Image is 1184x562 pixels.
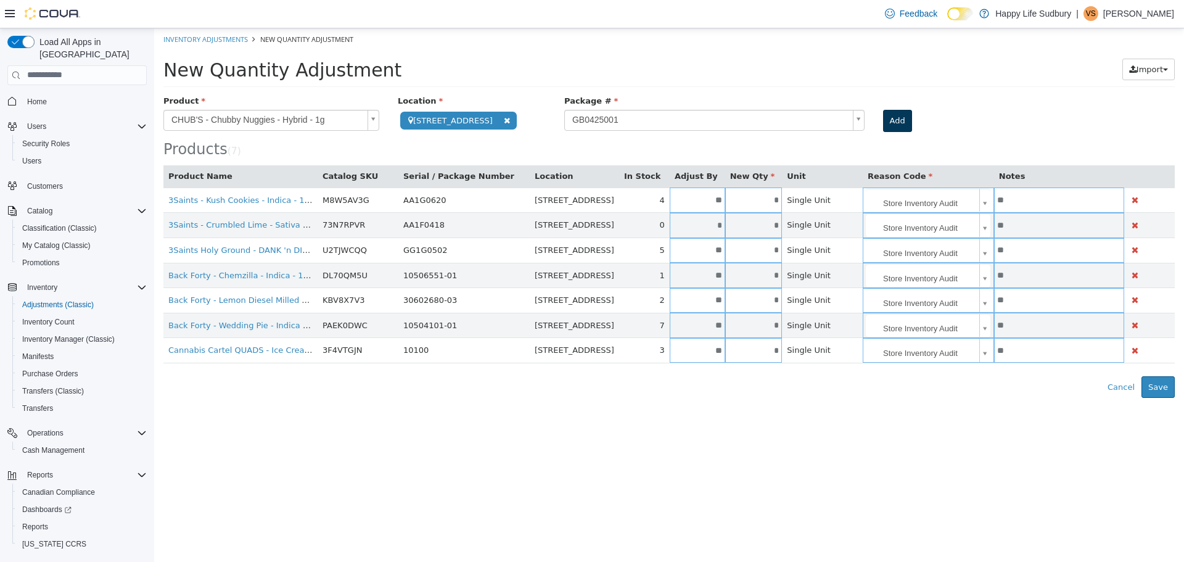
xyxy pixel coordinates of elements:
button: Reports [2,466,152,484]
a: 3Saints - Kush Cookies - Indica - 14g [14,167,160,176]
button: Users [12,152,152,170]
span: Transfers [17,401,147,416]
span: VS [1086,6,1096,21]
span: Users [17,154,147,168]
span: Adjustments (Classic) [22,300,94,310]
span: Catalog [22,204,147,218]
a: Canadian Compliance [17,485,100,500]
button: Operations [2,424,152,442]
span: Cash Management [17,443,147,458]
a: Cash Management [17,443,89,458]
span: Promotions [17,255,147,270]
span: Security Roles [17,136,147,151]
span: Load All Apps in [GEOGRAPHIC_DATA] [35,36,147,60]
span: Operations [22,426,147,440]
td: 10506551-01 [244,234,376,260]
button: Customers [2,177,152,195]
div: Victoria Suotaila [1083,6,1098,21]
button: Reports [22,468,58,482]
a: Feedback [880,1,942,26]
button: Save [987,348,1021,370]
span: Customers [27,181,63,191]
span: Store Inventory Audit [712,236,820,260]
button: Catalog [2,202,152,220]
span: [STREET_ADDRESS] [380,292,460,302]
a: Back Forty - Lemon Diesel Milled Flower - Sativa - 7g [14,267,225,276]
span: Single Unit [633,317,676,326]
button: Import [968,30,1021,52]
a: My Catalog (Classic) [17,238,96,253]
span: [STREET_ADDRESS] [380,217,460,226]
td: AA1F0418 [244,184,376,210]
a: Users [17,154,46,168]
span: Security Roles [22,139,70,149]
button: [US_STATE] CCRS [12,535,152,553]
a: Store Inventory Audit [712,260,836,284]
span: Canadian Compliance [17,485,147,500]
p: Happy Life Sudbury [995,6,1071,21]
a: Inventory Manager (Classic) [17,332,120,347]
p: | [1076,6,1079,21]
a: Dashboards [12,501,152,518]
button: Users [2,118,152,135]
td: KBV8X7V3 [163,260,244,285]
button: In Stock [470,142,509,154]
a: 3Saints Holy Ground - DANK 'n DIESEL - Indica - 7g [14,217,218,226]
button: My Catalog (Classic) [12,237,152,254]
a: Store Inventory Audit [712,236,836,259]
p: [PERSON_NAME] [1103,6,1174,21]
span: [STREET_ADDRESS] [380,192,460,201]
span: [STREET_ADDRESS] [246,83,363,101]
button: Home [2,93,152,110]
span: Reports [17,519,147,534]
span: Store Inventory Audit [712,185,820,210]
small: ( ) [73,117,87,128]
span: Store Inventory Audit [712,286,820,310]
span: CHUB'S - Chubby Nuggies - Hybrid - 1g [10,82,208,102]
td: 10100 [244,310,376,335]
span: Inventory [22,280,147,295]
td: M8W5AV3G [163,159,244,184]
button: Product Name [14,142,81,154]
span: Single Unit [633,242,676,252]
button: Purchase Orders [12,365,152,382]
span: Store Inventory Audit [712,160,820,185]
span: Customers [22,178,147,194]
a: Back Forty - Chemzilla - Indica - 14g [14,242,159,252]
button: Adjust By [520,142,566,154]
span: Dashboards [17,502,147,517]
input: Dark Mode [947,7,973,20]
button: Classification (Classic) [12,220,152,237]
span: Import [982,36,1009,46]
span: Users [27,122,46,131]
span: [STREET_ADDRESS] [380,242,460,252]
button: Inventory Count [12,313,152,331]
button: Delete Product [975,315,987,329]
span: Manifests [17,349,147,364]
button: Users [22,119,51,134]
a: Transfers [17,401,58,416]
img: Cova [25,7,80,20]
td: GG1G0502 [244,210,376,235]
button: Manifests [12,348,152,365]
span: Adjustments (Classic) [17,297,147,312]
span: Manifests [22,352,54,362]
span: Reports [27,470,53,480]
button: Cash Management [12,442,152,459]
button: Delete Product [975,165,987,179]
button: Catalog SKU [168,142,226,154]
span: Users [22,119,147,134]
span: Reports [22,468,147,482]
span: Store Inventory Audit [712,260,820,285]
td: 2 [465,260,516,285]
a: Reports [17,519,53,534]
button: Delete Product [975,290,987,304]
a: Manifests [17,349,59,364]
a: Store Inventory Audit [712,160,836,184]
button: Reports [12,518,152,535]
a: Purchase Orders [17,366,83,381]
a: [US_STATE] CCRS [17,537,91,552]
span: Single Unit [633,292,676,302]
span: 7 [77,117,83,128]
button: Delete Product [975,240,987,254]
